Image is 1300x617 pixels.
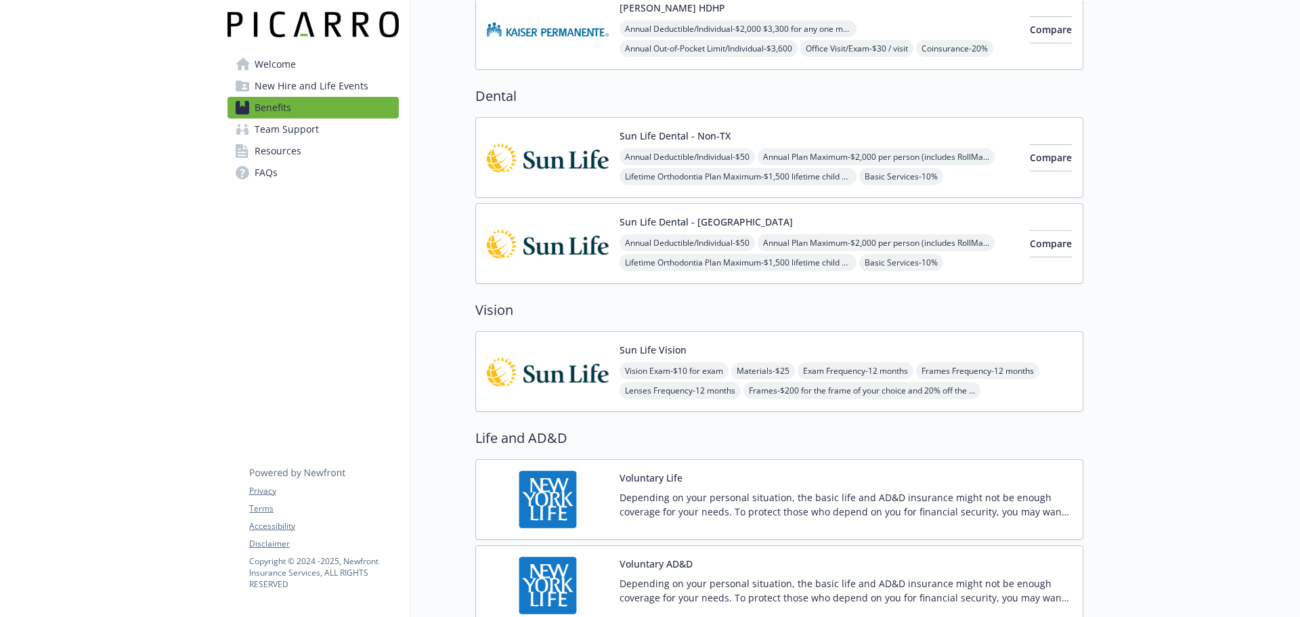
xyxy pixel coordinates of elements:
img: Sun Life Financial carrier logo [487,215,609,272]
button: Compare [1030,230,1072,257]
span: Lifetime Orthodontia Plan Maximum - $1,500 lifetime child and adult [620,168,857,185]
span: Annual Plan Maximum - $2,000 per person (includes RollMax) [758,234,995,251]
a: Terms [249,503,398,515]
span: Annual Deductible/Individual - $2,000 $3,300 for any one member within a Family enrollment, [620,20,857,37]
button: Voluntary Life [620,471,682,485]
button: Sun Life Dental - Non-TX [620,129,731,143]
span: New Hire and Life Events [255,75,368,97]
span: Lenses Frequency - 12 months [620,382,741,399]
button: [PERSON_NAME] HDHP [620,1,725,15]
button: Compare [1030,144,1072,171]
span: Coinsurance - 20% [916,40,993,57]
span: Lifetime Orthodontia Plan Maximum - $1,500 lifetime child and adult [620,254,857,271]
a: Team Support [227,119,399,140]
span: Basic Services - 10% [859,168,943,185]
button: Compare [1030,16,1072,43]
span: Welcome [255,54,296,75]
span: Benefits [255,97,291,119]
button: Sun Life Vision [620,343,687,357]
span: Frames - $200 for the frame of your choice and 20% off the amount over your allowance, $110 allow... [743,382,980,399]
span: Basic Services - 10% [859,254,943,271]
a: Resources [227,140,399,162]
button: Sun Life Dental - [GEOGRAPHIC_DATA] [620,215,793,229]
a: Welcome [227,54,399,75]
a: New Hire and Life Events [227,75,399,97]
h2: Life and AD&D [475,428,1083,448]
button: Voluntary AD&D [620,557,693,571]
span: Compare [1030,237,1072,250]
h2: Dental [475,86,1083,106]
span: Annual Deductible/Individual - $50 [620,148,755,165]
span: Annual Out-of-Pocket Limit/Individual - $3,600 [620,40,798,57]
img: New York Life Insurance Company carrier logo [487,471,609,528]
span: Resources [255,140,301,162]
img: Sun Life Financial carrier logo [487,343,609,400]
a: FAQs [227,162,399,184]
img: Sun Life Financial carrier logo [487,129,609,186]
a: Benefits [227,97,399,119]
img: New York Life Insurance Company carrier logo [487,557,609,614]
span: Materials - $25 [731,362,795,379]
span: Vision Exam - $10 for exam [620,362,729,379]
a: Privacy [249,485,398,497]
a: Disclaimer [249,538,398,550]
span: Compare [1030,151,1072,164]
span: Team Support [255,119,319,140]
span: Annual Deductible/Individual - $50 [620,234,755,251]
p: Copyright © 2024 - 2025 , Newfront Insurance Services, ALL RIGHTS RESERVED [249,555,398,590]
h2: Vision [475,300,1083,320]
span: Office Visit/Exam - $30 / visit [800,40,913,57]
p: Depending on your personal situation, the basic life and AD&D insurance might not be enough cover... [620,576,1072,605]
p: Depending on your personal situation, the basic life and AD&D insurance might not be enough cover... [620,490,1072,519]
span: Annual Plan Maximum - $2,000 per person (includes RollMax) [758,148,995,165]
span: Compare [1030,23,1072,36]
img: Kaiser Permanente Insurance Company carrier logo [487,1,609,58]
span: Frames Frequency - 12 months [916,362,1039,379]
span: Exam Frequency - 12 months [798,362,913,379]
span: FAQs [255,162,278,184]
a: Accessibility [249,520,398,532]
